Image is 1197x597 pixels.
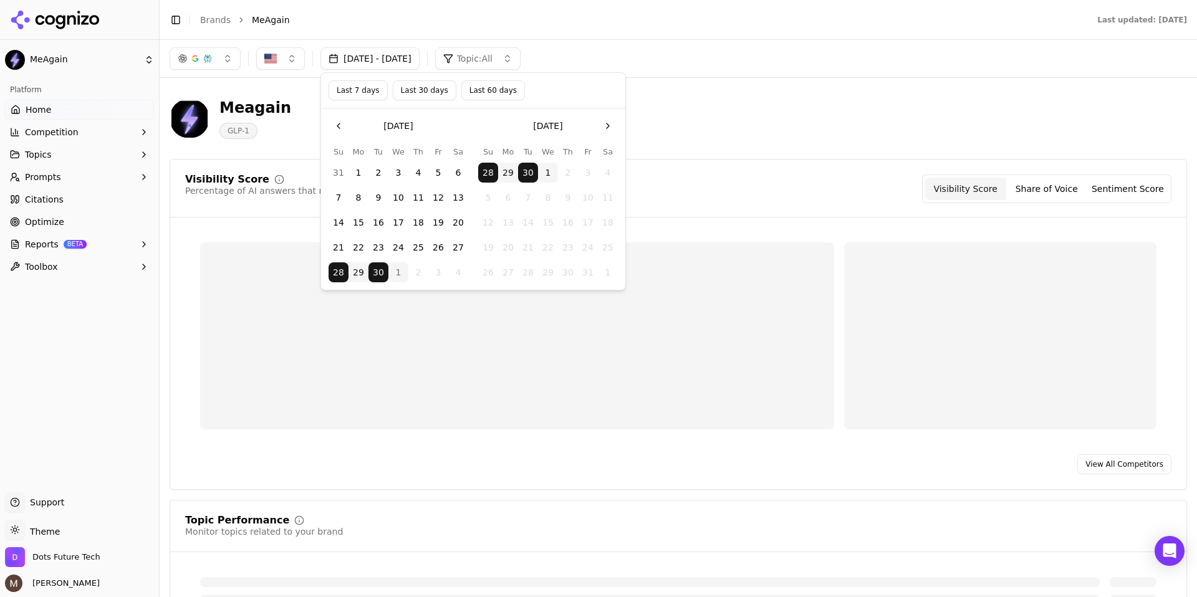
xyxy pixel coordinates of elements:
[5,234,154,254] button: ReportsBETA
[329,80,388,100] button: Last 7 days
[329,237,349,257] button: Sunday, September 21st, 2025
[448,237,468,257] button: Saturday, September 27th, 2025
[329,188,349,208] button: Sunday, September 7th, 2025
[349,213,368,232] button: Monday, September 15th, 2025
[185,174,269,184] div: Visibility Score
[393,80,456,100] button: Last 30 days
[349,188,368,208] button: Monday, September 8th, 2025
[408,188,428,208] button: Thursday, September 11th, 2025
[1087,178,1168,200] button: Sentiment Score
[25,496,64,509] span: Support
[252,14,290,26] span: MeAgain
[1006,178,1087,200] button: Share of Voice
[1155,536,1185,566] div: Open Intercom Messenger
[578,146,598,158] th: Friday
[329,262,349,282] button: Sunday, September 28th, 2025, selected
[5,189,154,209] a: Citations
[219,123,257,139] span: GLP-1
[5,212,154,232] a: Optimize
[478,146,618,282] table: October 2025
[5,547,100,567] button: Open organization switcher
[185,525,343,538] div: Monitor topics related to your brand
[5,50,25,70] img: MeAgain
[478,163,498,183] button: Sunday, September 28th, 2025, selected
[25,260,58,273] span: Toolbox
[349,262,368,282] button: Monday, September 29th, 2025, selected
[448,146,468,158] th: Saturday
[428,163,448,183] button: Friday, September 5th, 2025
[538,146,558,158] th: Wednesday
[185,184,406,197] div: Percentage of AI answers that mention your brand
[428,188,448,208] button: Friday, September 12th, 2025
[598,116,618,136] button: Go to the Next Month
[538,163,558,183] button: Today, Wednesday, October 1st, 2025
[368,146,388,158] th: Tuesday
[329,146,349,158] th: Sunday
[558,146,578,158] th: Thursday
[408,237,428,257] button: Thursday, September 25th, 2025
[5,575,100,592] button: Open user button
[388,237,408,257] button: Wednesday, September 24th, 2025
[448,213,468,232] button: Saturday, September 20th, 2025
[25,126,79,138] span: Competition
[1097,15,1187,25] div: Last updated: [DATE]
[388,146,408,158] th: Wednesday
[329,163,349,183] button: Sunday, August 31st, 2025
[5,257,154,277] button: Toolbox
[25,148,52,161] span: Topics
[368,188,388,208] button: Tuesday, September 9th, 2025
[26,103,51,116] span: Home
[349,146,368,158] th: Monday
[368,262,388,282] button: Tuesday, September 30th, 2025, selected
[388,213,408,232] button: Wednesday, September 17th, 2025
[320,47,420,70] button: [DATE] - [DATE]
[27,578,100,589] span: [PERSON_NAME]
[200,15,231,25] a: Brands
[408,163,428,183] button: Thursday, September 4th, 2025
[368,163,388,183] button: Tuesday, September 2nd, 2025
[349,237,368,257] button: Monday, September 22nd, 2025
[185,515,289,525] div: Topic Performance
[5,145,154,165] button: Topics
[498,163,518,183] button: Monday, September 29th, 2025, selected
[264,52,277,65] img: United States
[428,237,448,257] button: Friday, September 26th, 2025
[5,167,154,187] button: Prompts
[219,98,291,118] div: Meagain
[32,552,100,563] span: Dots Future Tech
[457,52,493,65] span: Topic: All
[448,163,468,183] button: Saturday, September 6th, 2025
[388,188,408,208] button: Wednesday, September 10th, 2025
[5,575,22,592] img: Martyn Strydom
[5,80,154,100] div: Platform
[200,14,1072,26] nav: breadcrumb
[428,213,448,232] button: Friday, September 19th, 2025
[329,116,349,136] button: Go to the Previous Month
[5,100,154,120] a: Home
[25,216,64,228] span: Optimize
[1077,454,1171,474] a: View All Competitors
[388,262,408,282] button: Today, Wednesday, October 1st, 2025
[349,163,368,183] button: Monday, September 1st, 2025
[598,146,618,158] th: Saturday
[518,163,538,183] button: Tuesday, September 30th, 2025, selected
[925,178,1006,200] button: Visibility Score
[368,237,388,257] button: Tuesday, September 23rd, 2025
[408,146,428,158] th: Thursday
[30,54,139,65] span: MeAgain
[461,80,525,100] button: Last 60 days
[25,171,61,183] span: Prompts
[329,146,468,282] table: September 2025
[5,122,154,142] button: Competition
[498,146,518,158] th: Monday
[448,188,468,208] button: Saturday, September 13th, 2025
[5,547,25,567] img: Dots Future Tech
[428,146,448,158] th: Friday
[64,240,87,249] span: BETA
[329,213,349,232] button: Sunday, September 14th, 2025
[518,146,538,158] th: Tuesday
[408,213,428,232] button: Thursday, September 18th, 2025
[25,527,60,537] span: Theme
[170,98,209,138] img: MeAgain
[25,238,59,251] span: Reports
